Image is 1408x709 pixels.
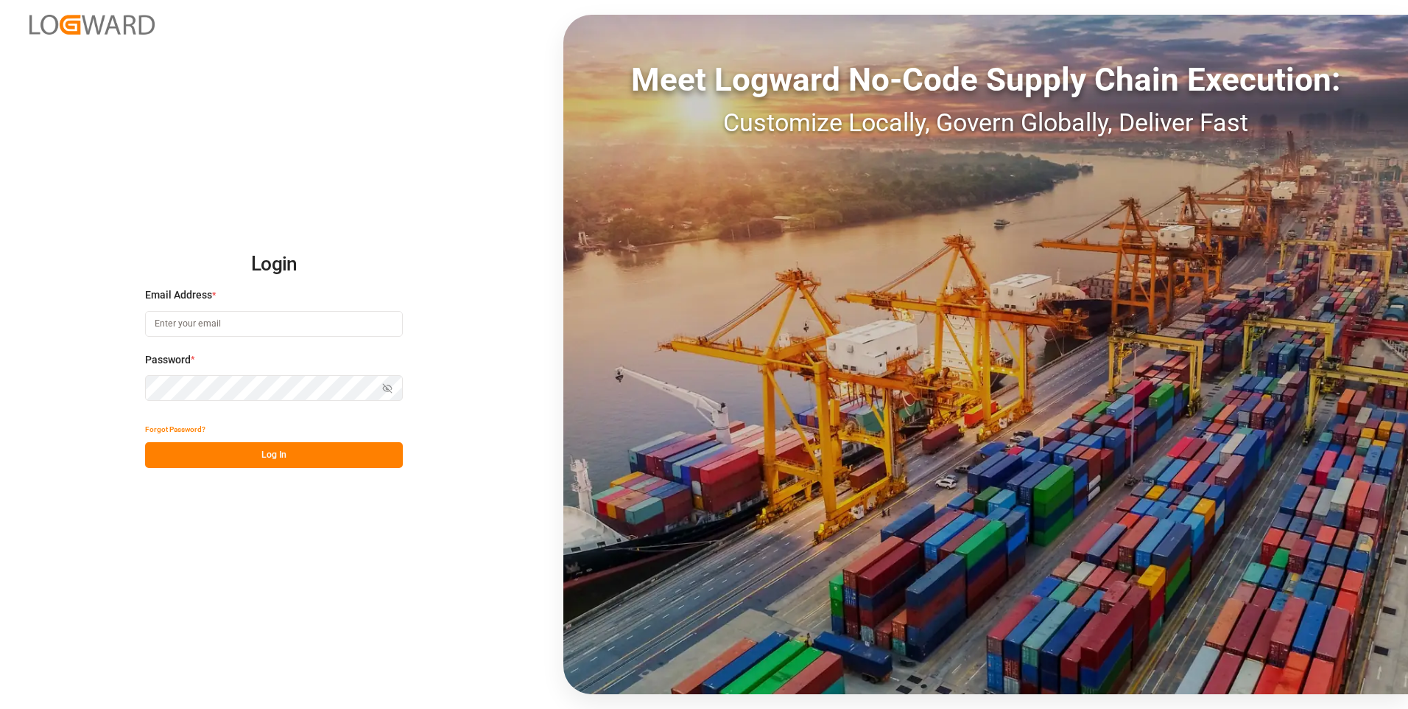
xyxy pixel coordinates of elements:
[145,241,403,288] h2: Login
[563,55,1408,104] div: Meet Logward No-Code Supply Chain Execution:
[145,311,403,337] input: Enter your email
[145,442,403,468] button: Log In
[29,15,155,35] img: Logward_new_orange.png
[145,416,205,442] button: Forgot Password?
[145,352,191,368] span: Password
[563,104,1408,142] div: Customize Locally, Govern Globally, Deliver Fast
[145,287,212,303] span: Email Address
